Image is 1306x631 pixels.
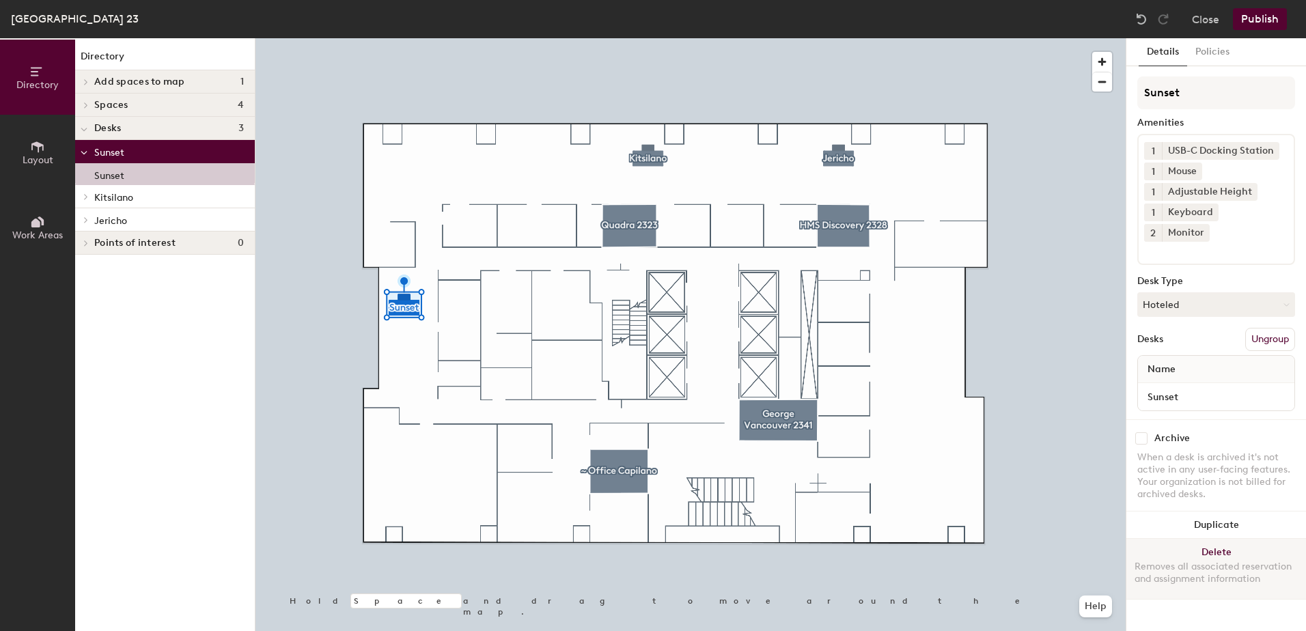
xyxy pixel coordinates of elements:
div: [GEOGRAPHIC_DATA] 23 [11,10,139,27]
span: 1 [1152,144,1155,158]
div: When a desk is archived it's not active in any user-facing features. Your organization is not bil... [1137,451,1295,501]
div: Removes all associated reservation and assignment information [1135,561,1298,585]
div: Adjustable Height [1162,183,1258,201]
div: Desks [1137,334,1163,345]
button: Publish [1233,8,1287,30]
button: Ungroup [1245,328,1295,351]
span: Kitsilano [94,192,133,204]
h1: Directory [75,49,255,70]
span: 1 [1152,206,1155,220]
button: 1 [1144,183,1162,201]
span: Spaces [94,100,128,111]
span: Points of interest [94,238,176,249]
span: Jericho [94,215,127,227]
button: 2 [1144,224,1162,242]
button: Hoteled [1137,292,1295,317]
button: DeleteRemoves all associated reservation and assignment information [1126,539,1306,599]
p: Sunset [94,166,124,182]
div: Monitor [1162,224,1210,242]
button: Duplicate [1126,511,1306,539]
button: Help [1079,595,1112,617]
span: Layout [23,154,53,166]
div: Keyboard [1162,204,1219,221]
button: 1 [1144,142,1162,160]
div: Desk Type [1137,276,1295,287]
span: Name [1141,357,1182,382]
div: Archive [1154,433,1190,444]
div: USB-C Docking Station [1162,142,1279,160]
span: Sunset [94,147,124,158]
button: Policies [1187,38,1238,66]
button: Details [1139,38,1187,66]
span: 1 [1152,165,1155,179]
div: Amenities [1137,117,1295,128]
span: Add spaces to map [94,76,185,87]
span: 1 [240,76,244,87]
span: 2 [1150,226,1156,240]
div: Mouse [1162,163,1202,180]
button: Close [1192,8,1219,30]
span: Desks [94,123,121,134]
span: Directory [16,79,59,91]
img: Undo [1135,12,1148,26]
button: 1 [1144,204,1162,221]
span: 0 [238,238,244,249]
span: 1 [1152,185,1155,199]
img: Redo [1156,12,1170,26]
span: Work Areas [12,229,63,241]
input: Unnamed desk [1141,387,1292,406]
span: 4 [238,100,244,111]
button: 1 [1144,163,1162,180]
span: 3 [238,123,244,134]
